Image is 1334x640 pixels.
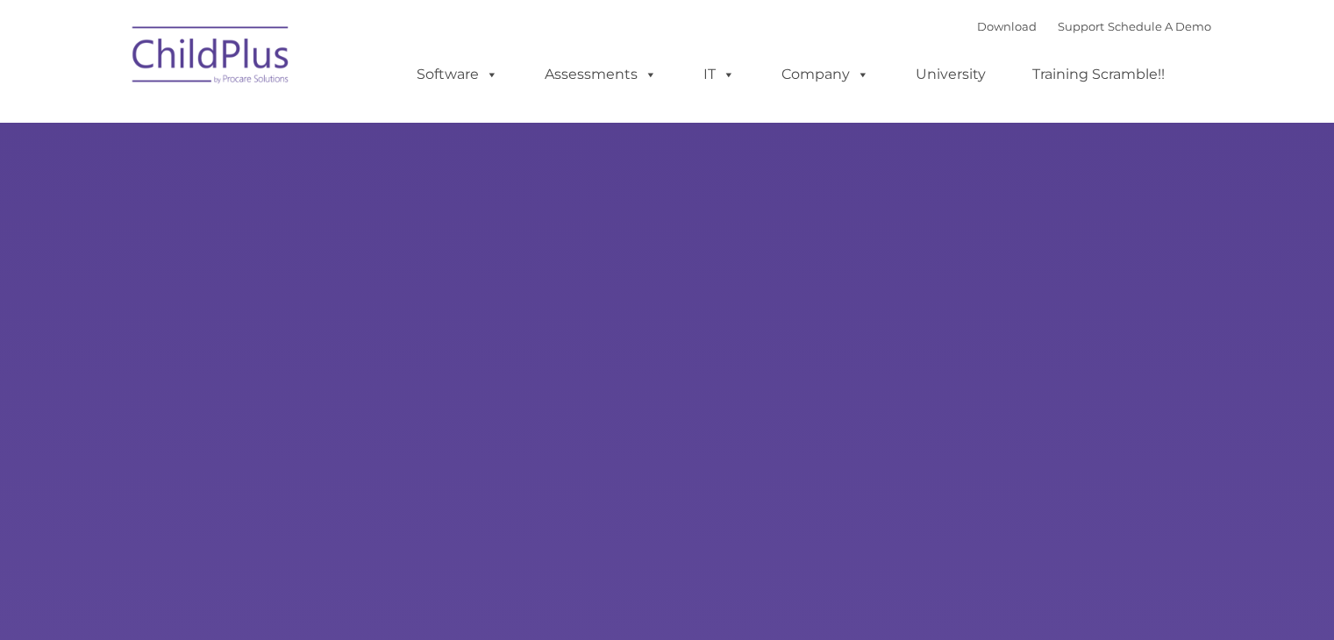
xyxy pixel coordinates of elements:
a: Schedule A Demo [1108,19,1211,33]
font: | [977,19,1211,33]
a: Training Scramble!! [1015,57,1182,92]
a: University [898,57,1003,92]
a: Assessments [527,57,674,92]
img: ChildPlus by Procare Solutions [124,14,299,102]
a: Support [1058,19,1104,33]
a: Download [977,19,1037,33]
a: Company [764,57,887,92]
a: IT [686,57,753,92]
a: Software [399,57,516,92]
